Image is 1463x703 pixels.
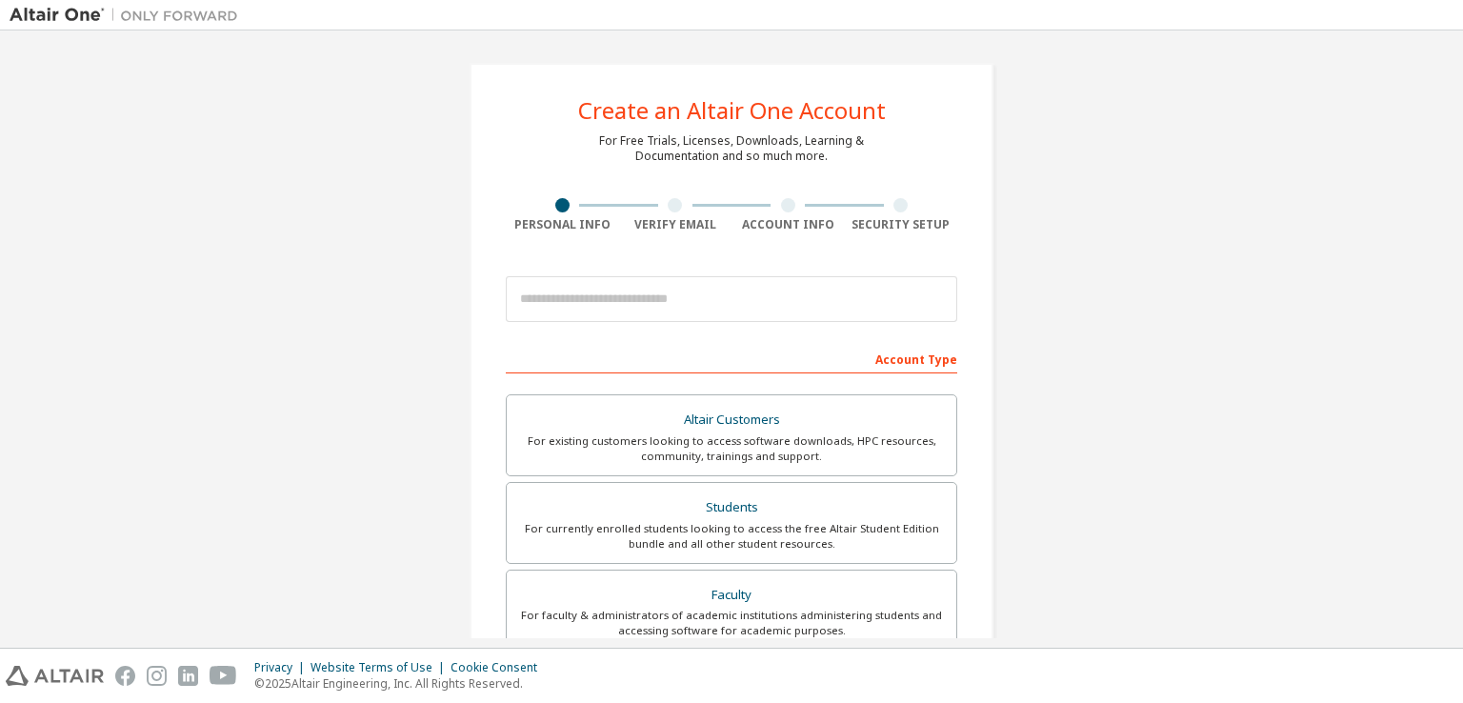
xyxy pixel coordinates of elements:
[115,666,135,686] img: facebook.svg
[578,99,886,122] div: Create an Altair One Account
[178,666,198,686] img: linkedin.svg
[147,666,167,686] img: instagram.svg
[210,666,237,686] img: youtube.svg
[619,217,732,232] div: Verify Email
[6,666,104,686] img: altair_logo.svg
[518,582,945,609] div: Faculty
[311,660,451,675] div: Website Terms of Use
[506,217,619,232] div: Personal Info
[254,675,549,692] p: © 2025 Altair Engineering, Inc. All Rights Reserved.
[451,660,549,675] div: Cookie Consent
[518,433,945,464] div: For existing customers looking to access software downloads, HPC resources, community, trainings ...
[10,6,248,25] img: Altair One
[506,343,957,373] div: Account Type
[518,407,945,433] div: Altair Customers
[518,608,945,638] div: For faculty & administrators of academic institutions administering students and accessing softwa...
[599,133,864,164] div: For Free Trials, Licenses, Downloads, Learning & Documentation and so much more.
[254,660,311,675] div: Privacy
[518,521,945,552] div: For currently enrolled students looking to access the free Altair Student Edition bundle and all ...
[518,494,945,521] div: Students
[845,217,958,232] div: Security Setup
[731,217,845,232] div: Account Info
